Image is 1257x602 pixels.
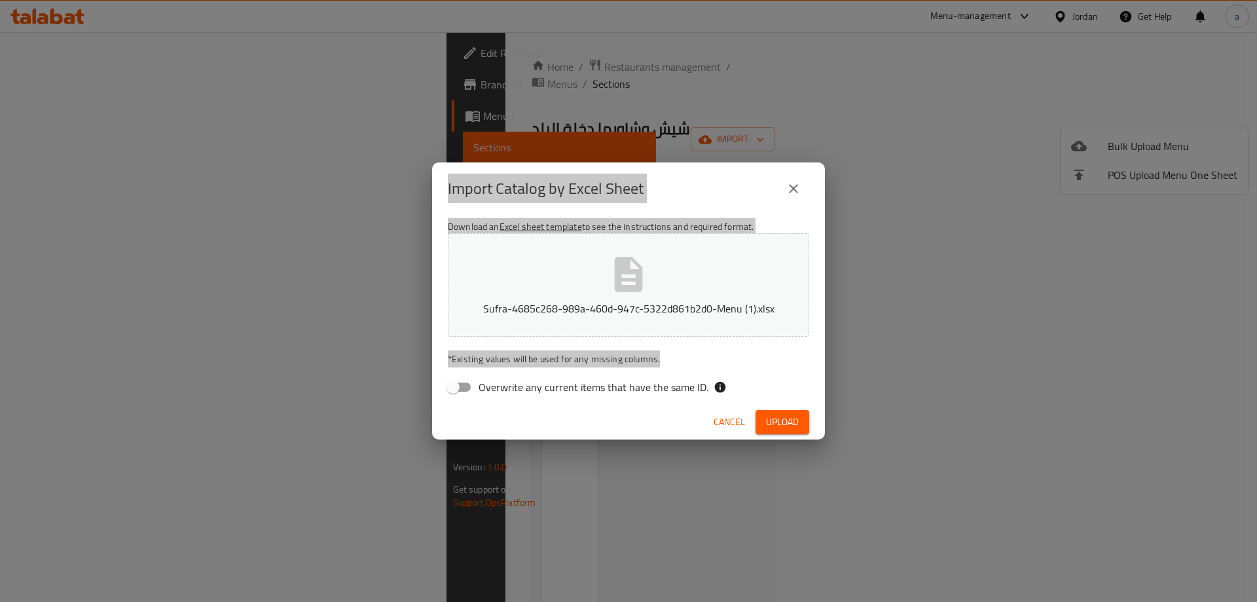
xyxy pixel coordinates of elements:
a: Excel sheet template [500,218,582,235]
span: Overwrite any current items that have the same ID. [479,379,708,395]
svg: If the overwrite option isn't selected, then the items that match an existing ID will be ignored ... [714,381,727,394]
button: Cancel [708,410,750,434]
p: Existing values will be used for any missing columns. [448,352,809,366]
p: Sufra-4685c268-989a-460d-947c-5322d861b2d0-Menu (1).xlsx [468,301,789,316]
h2: Import Catalog by Excel Sheet [448,178,644,199]
button: Sufra-4685c268-989a-460d-947c-5322d861b2d0-Menu (1).xlsx [448,233,809,337]
div: Download an to see the instructions and required format. [432,215,825,405]
button: close [778,173,809,204]
span: Upload [766,414,799,430]
button: Upload [756,410,809,434]
span: Cancel [714,414,745,430]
